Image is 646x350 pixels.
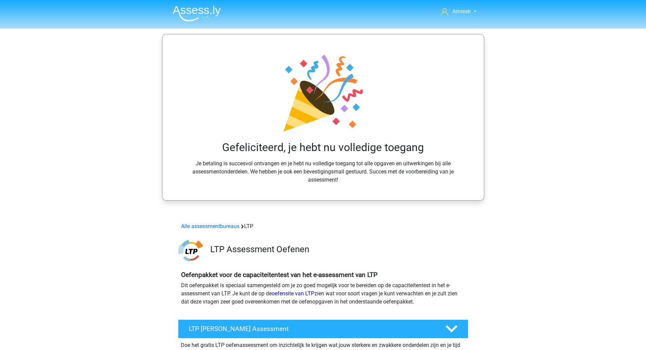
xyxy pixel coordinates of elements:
[452,8,471,15] span: Amresh
[438,7,479,16] a: Amresh
[189,325,434,333] h4: LTP [PERSON_NAME] Assessment
[178,239,202,263] img: ltp.png
[179,51,468,184] div: Je betaling is succesvol ontvangen en je hebt nu volledige toegang tot alle opgaven en uitwerking...
[181,223,239,229] a: Alle assessmentbureaus
[175,319,471,338] a: LTP [PERSON_NAME] Assessment
[272,290,314,297] a: oefensite van LTP
[181,271,377,279] b: Oefenpakket voor de capaciteitentest van het e-assessment van LTP
[178,222,468,231] div: LTP
[210,244,463,255] h3: LTP Assessment Oefenen
[181,141,465,154] h2: Gefeliciteerd, je hebt nu volledige toegang
[181,281,465,306] p: Dit oefenpakket is speciaal samengesteld om je zo goed mogelijk voor te bereiden op de capaciteit...
[173,5,221,21] img: Assessly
